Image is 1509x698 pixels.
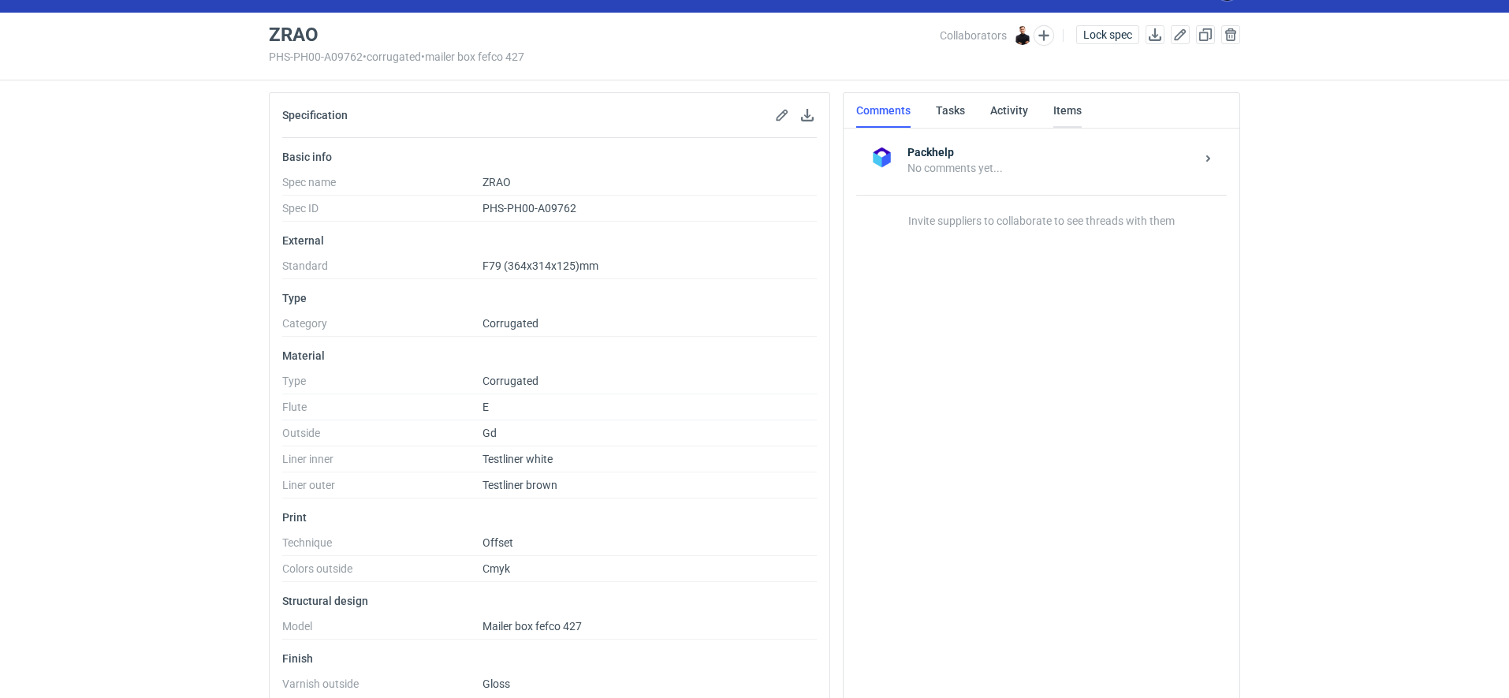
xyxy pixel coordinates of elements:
[483,620,582,633] span: Mailer box fefco 427
[907,144,1195,160] strong: Packhelp
[282,427,483,446] dt: Outside
[483,375,538,387] span: Corrugated
[282,536,483,556] dt: Technique
[282,151,817,163] p: Basic info
[483,401,489,413] span: E
[483,317,538,330] span: Corrugated
[282,401,483,420] dt: Flute
[282,259,483,279] dt: Standard
[269,50,940,63] div: PHS-PH00-A09762
[1083,29,1132,40] span: Lock spec
[856,93,911,128] a: Comments
[1034,25,1054,46] button: Edit collaborators
[282,595,817,607] p: Structural design
[483,479,557,491] span: Testliner brown
[282,317,483,337] dt: Category
[282,292,817,304] p: Type
[282,202,483,222] dt: Spec ID
[773,106,792,125] button: Edit spec
[421,50,524,63] span: • mailer box fefco 427
[1053,93,1082,128] a: Items
[282,375,483,394] dt: Type
[940,29,1007,42] span: Collaborators
[1013,26,1032,45] img: Tomasz Kubiak
[1076,25,1139,44] button: Lock spec
[282,511,817,524] p: Print
[1171,25,1190,44] button: Edit spec
[798,106,817,125] button: Download specification
[856,195,1227,227] p: Invite suppliers to collaborate to see threads with them
[282,652,817,665] p: Finish
[282,349,817,362] p: Material
[483,176,511,188] span: ZRAO
[1196,25,1215,44] a: Duplicate spec
[282,562,483,582] dt: Colors outside
[483,259,598,272] span: F79 (364x314x125)mm
[907,160,1195,176] div: No comments yet...
[483,453,553,465] span: Testliner white
[936,93,965,128] a: Tasks
[282,479,483,498] dt: Liner outer
[483,562,510,575] span: Cmyk
[269,25,319,44] h3: ZRAO
[282,109,348,121] h2: Specification
[483,677,510,690] span: Gloss
[990,93,1028,128] a: Activity
[282,620,483,640] dt: Model
[483,536,513,549] span: Offset
[363,50,421,63] span: • corrugated
[282,453,483,472] dt: Liner inner
[1221,25,1240,44] button: Delete spec
[483,202,576,215] span: PHS-PH00-A09762
[483,427,497,439] span: Gd
[282,176,483,196] dt: Spec name
[1146,25,1164,44] button: Download specification
[869,144,895,170] img: Packhelp
[282,234,817,247] p: External
[282,677,483,696] dt: Varnish outside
